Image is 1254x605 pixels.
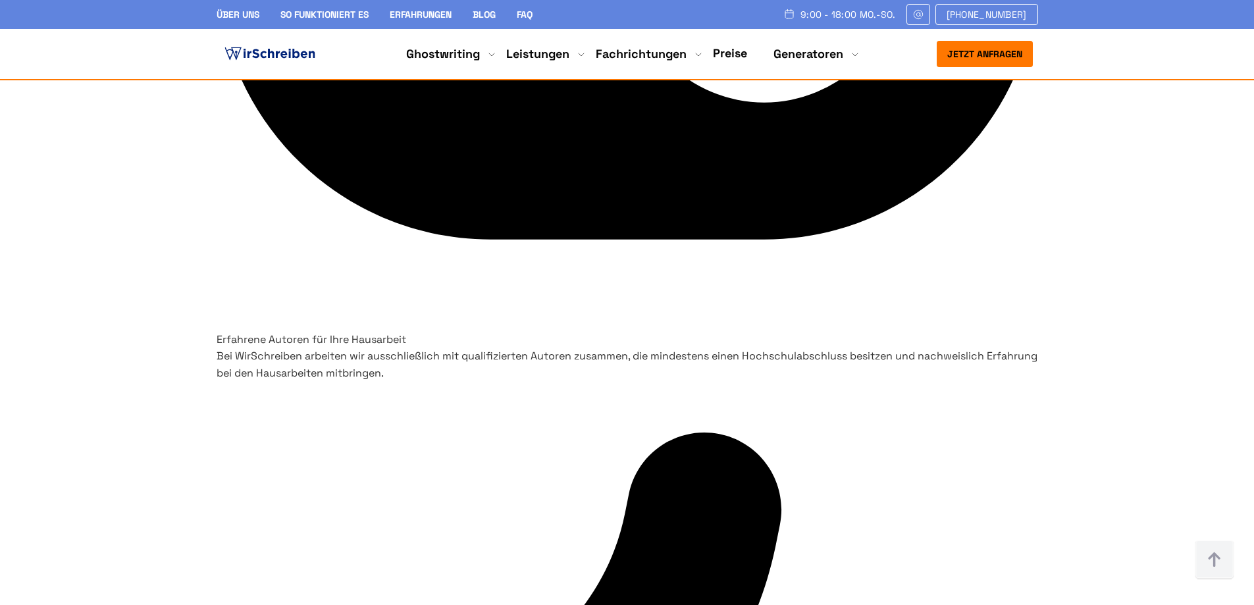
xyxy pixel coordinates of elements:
a: FAQ [517,9,533,20]
a: Leistungen [506,46,569,62]
a: Blog [473,9,496,20]
a: Über uns [217,9,259,20]
a: [PHONE_NUMBER] [935,4,1038,25]
span: 9:00 - 18:00 Mo.-So. [800,9,896,20]
a: Ghostwriting [406,46,480,62]
img: Email [912,9,924,20]
a: Fachrichtungen [596,46,687,62]
span: [PHONE_NUMBER] [947,9,1027,20]
a: So funktioniert es [280,9,369,20]
img: Schedule [783,9,795,19]
a: Generatoren [773,46,843,62]
img: logo ghostwriter-österreich [222,44,318,64]
a: Preise [713,45,747,61]
a: Erfahrungen [390,9,452,20]
p: Bei WirSchreiben arbeiten wir ausschließlich mit qualifizierten Autoren zusammen, die mindestens ... [217,348,1038,381]
h3: Erfahrene Autoren für Ihre Hausarbeit [217,331,1038,348]
img: button top [1195,540,1234,580]
button: Jetzt anfragen [937,41,1033,67]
